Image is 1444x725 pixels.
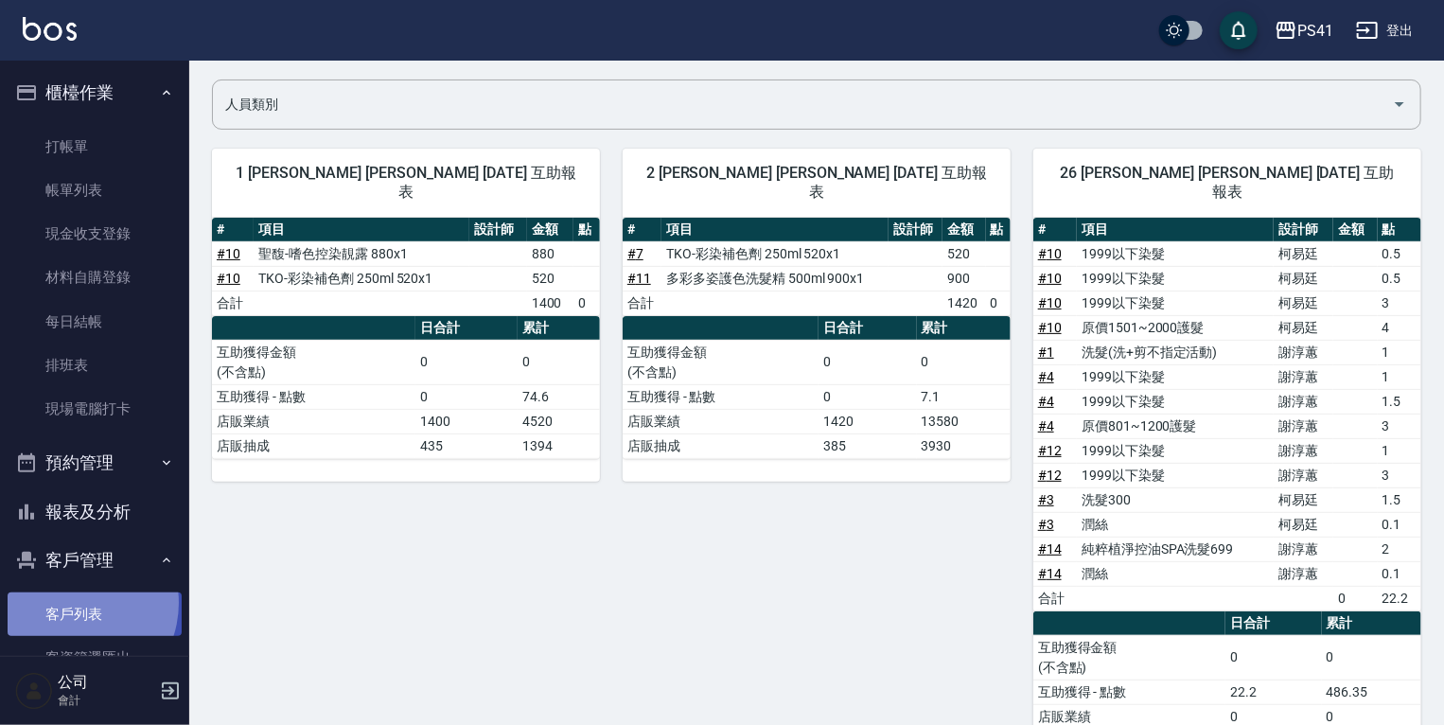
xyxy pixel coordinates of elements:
table: a dense table [212,218,600,316]
td: 原價801~1200護髮 [1077,414,1274,438]
a: #1 [1038,345,1054,360]
a: 現金收支登錄 [8,212,182,256]
a: #3 [1038,517,1054,532]
a: #10 [1038,246,1062,261]
td: 謝淳蕙 [1274,414,1333,438]
td: 880 [527,241,573,266]
td: 謝淳蕙 [1274,438,1333,463]
th: 設計師 [889,218,942,242]
td: 店販抽成 [623,433,819,458]
th: 項目 [661,218,889,242]
td: 1.5 [1378,389,1421,414]
td: 22.2 [1225,680,1322,704]
td: 0 [518,340,600,384]
td: 多彩多姿護色洗髮精 500ml 900x1 [661,266,889,291]
td: 2 [1378,537,1421,561]
td: 0.1 [1378,561,1421,586]
td: 互助獲得金額 (不含點) [1033,635,1225,680]
td: 合計 [212,291,254,315]
th: 累計 [518,316,600,341]
a: #4 [1038,418,1054,433]
span: 1 [PERSON_NAME] [PERSON_NAME] [DATE] 互助報表 [235,164,577,202]
td: 合計 [1033,586,1077,610]
td: 0 [573,291,600,315]
th: # [1033,218,1077,242]
a: 材料自購登錄 [8,256,182,299]
a: 打帳單 [8,125,182,168]
td: 洗髮300 [1077,487,1274,512]
img: Person [15,672,53,710]
td: 柯易廷 [1274,315,1333,340]
span: 2 [PERSON_NAME] [PERSON_NAME] [DATE] 互助報表 [645,164,988,202]
td: 謝淳蕙 [1274,340,1333,364]
a: #10 [1038,320,1062,335]
td: 3930 [917,433,1011,458]
td: 1999以下染髮 [1077,241,1274,266]
td: 店販業績 [212,409,415,433]
td: 1394 [518,433,600,458]
td: 74.6 [518,384,600,409]
td: 謝淳蕙 [1274,561,1333,586]
td: 店販業績 [623,409,819,433]
td: 3 [1378,414,1421,438]
a: #10 [217,271,240,286]
div: PS41 [1297,19,1333,43]
td: 520 [527,266,573,291]
th: 累計 [1322,611,1421,636]
a: #4 [1038,394,1054,409]
td: 1999以下染髮 [1077,463,1274,487]
th: 點 [986,218,1011,242]
td: 0.5 [1378,241,1421,266]
a: 每日結帳 [8,300,182,344]
a: 客資篩選匯出 [8,636,182,680]
td: 柯易廷 [1274,266,1333,291]
td: 0 [1322,635,1421,680]
th: 項目 [254,218,469,242]
td: 4 [1378,315,1421,340]
th: 金額 [1333,218,1377,242]
td: 22.2 [1378,586,1421,610]
td: 900 [942,266,986,291]
td: 1 [1378,438,1421,463]
td: 0 [819,340,917,384]
td: 1999以下染髮 [1077,438,1274,463]
td: 0 [415,384,518,409]
td: 0 [1225,635,1322,680]
td: 洗髮(洗+剪不指定活動) [1077,340,1274,364]
td: 13580 [917,409,1011,433]
th: 項目 [1077,218,1274,242]
td: 互助獲得金額 (不含點) [212,340,415,384]
td: 1999以下染髮 [1077,266,1274,291]
th: 設計師 [469,218,527,242]
a: #11 [627,271,651,286]
td: 謝淳蕙 [1274,537,1333,561]
td: 3 [1378,291,1421,315]
td: 柯易廷 [1274,291,1333,315]
td: 1400 [415,409,518,433]
th: # [623,218,661,242]
td: 柯易廷 [1274,487,1333,512]
td: 互助獲得 - 點數 [1033,680,1225,704]
button: save [1220,11,1258,49]
td: 1.5 [1378,487,1421,512]
td: 互助獲得 - 點數 [623,384,819,409]
span: 26 [PERSON_NAME] [PERSON_NAME] [DATE] 互助報表 [1056,164,1399,202]
img: Logo [23,17,77,41]
td: TKO-彩染補色劑 250ml 520x1 [254,266,469,291]
a: #3 [1038,492,1054,507]
th: 累計 [917,316,1011,341]
a: #10 [1038,271,1062,286]
a: #14 [1038,541,1062,557]
td: 謝淳蕙 [1274,389,1333,414]
td: 原價1501~2000護髮 [1077,315,1274,340]
table: a dense table [623,316,1011,459]
th: 金額 [942,218,986,242]
a: 帳單列表 [8,168,182,212]
table: a dense table [212,316,600,459]
button: 客戶管理 [8,536,182,585]
td: 潤絲 [1077,512,1274,537]
table: a dense table [1033,218,1421,611]
table: a dense table [623,218,1011,316]
th: 點 [1378,218,1421,242]
a: #12 [1038,468,1062,483]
